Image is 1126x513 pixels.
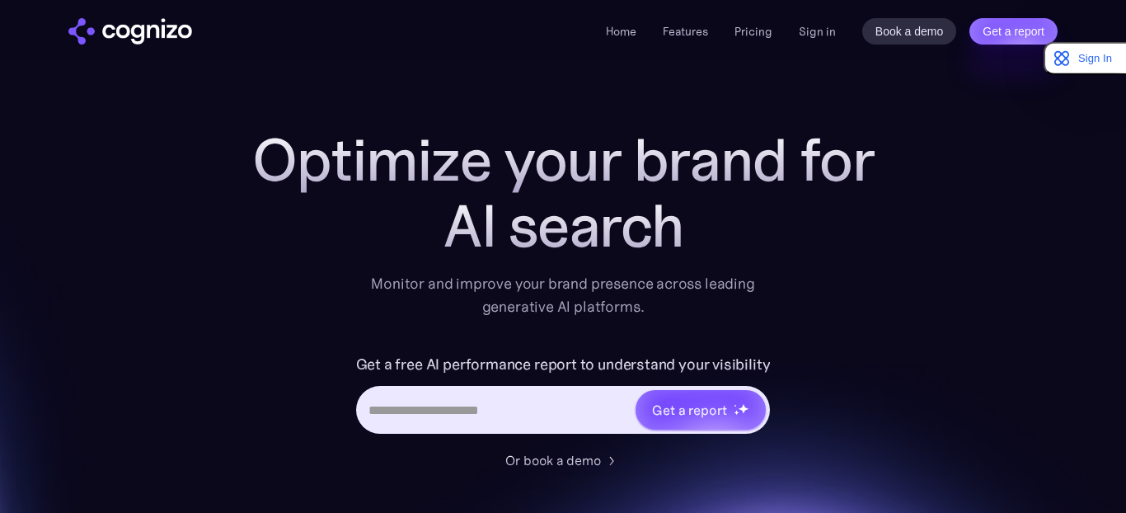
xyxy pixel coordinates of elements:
a: Get a reportstarstarstar [634,388,767,431]
img: cognizo logo [68,18,192,45]
a: Book a demo [862,18,957,45]
form: Hero URL Input Form [356,351,771,442]
div: Or book a demo [505,450,601,470]
div: Monitor and improve your brand presence across leading generative AI platforms. [360,272,766,318]
div: Get a report [652,400,726,420]
a: Get a report [969,18,1058,45]
img: star [734,410,739,416]
a: Pricing [734,24,772,39]
img: star [734,404,736,407]
a: home [68,18,192,45]
img: star [738,403,748,414]
a: Home [606,24,636,39]
a: Sign in [799,21,836,41]
div: AI search [233,193,893,259]
h1: Optimize your brand for [233,127,893,193]
a: Or book a demo [505,450,621,470]
a: Features [663,24,708,39]
label: Get a free AI performance report to understand your visibility [356,351,771,378]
